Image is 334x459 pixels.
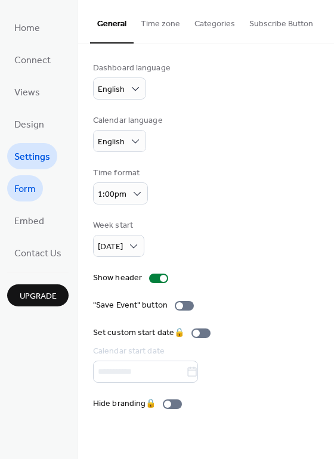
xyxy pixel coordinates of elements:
span: Views [14,83,40,103]
a: Form [7,175,43,201]
a: Settings [7,143,57,169]
a: Embed [7,207,51,234]
div: "Save Event" button [93,299,168,312]
span: Contact Us [14,244,61,263]
span: Home [14,19,40,38]
span: Upgrade [20,290,57,303]
div: Show header [93,272,142,284]
a: Design [7,111,51,137]
span: Form [14,180,36,199]
div: Calendar language [93,114,163,127]
span: Settings [14,148,50,167]
a: Home [7,14,47,41]
span: Design [14,116,44,135]
span: [DATE] [98,239,123,255]
a: Connect [7,46,58,73]
span: English [98,82,125,98]
div: Week start [93,219,142,232]
div: Dashboard language [93,62,171,75]
span: Embed [14,212,44,231]
span: 1:00pm [98,187,126,203]
div: Time format [93,167,146,179]
a: Views [7,79,47,105]
a: Contact Us [7,240,69,266]
span: English [98,134,125,150]
button: Upgrade [7,284,69,306]
span: Connect [14,51,51,70]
